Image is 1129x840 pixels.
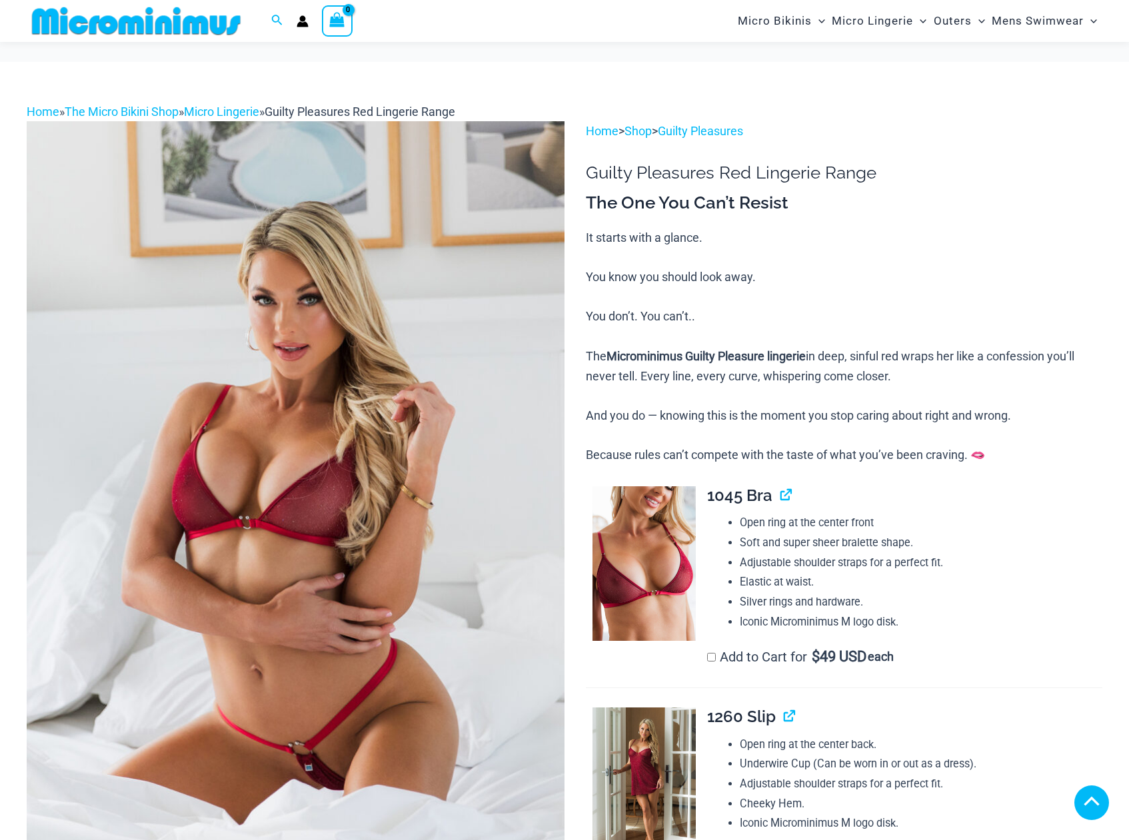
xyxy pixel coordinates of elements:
a: Micro LingerieMenu ToggleMenu Toggle [828,4,930,38]
span: 49 USD [812,650,866,663]
a: Home [27,105,59,119]
a: Micro BikinisMenu ToggleMenu Toggle [734,4,828,38]
li: Iconic Microminimus M logo disk. [740,612,1102,632]
a: Guilty Pleasures [658,124,743,138]
a: Search icon link [271,13,283,29]
input: Add to Cart for$49 USD each [707,653,716,661]
p: It starts with a glance. You know you should look away. You don’t. You can’t.. The in deep, sinfu... [586,228,1102,465]
span: Menu Toggle [812,4,825,38]
span: Menu Toggle [913,4,926,38]
img: MM SHOP LOGO FLAT [27,6,246,36]
span: Mens Swimwear [992,4,1084,38]
span: each [868,650,894,663]
nav: Site Navigation [732,2,1102,40]
h1: Guilty Pleasures Red Lingerie Range [586,163,1102,183]
li: Adjustable shoulder straps for a perfect fit. [740,774,1102,794]
b: Microminimus Guilty Pleasure lingerie [606,349,806,363]
li: Open ring at the center front [740,513,1102,533]
a: Mens SwimwearMenu ToggleMenu Toggle [988,4,1100,38]
a: The Micro Bikini Shop [65,105,179,119]
h3: The One You Can’t Resist [586,192,1102,214]
li: Cheeky Hem. [740,794,1102,814]
span: 1260 Slip [707,707,776,726]
span: Guilty Pleasures Red Lingerie Range [265,105,455,119]
li: Silver rings and hardware. [740,592,1102,612]
a: Micro Lingerie [184,105,259,119]
span: Menu Toggle [1084,4,1097,38]
span: 1045 Bra [707,486,772,505]
li: Open ring at the center back. [740,735,1102,755]
li: Elastic at waist. [740,572,1102,592]
a: View Shopping Cart, empty [322,5,353,36]
p: > > [586,121,1102,141]
li: Underwire Cup (Can be worn in or out as a dress). [740,754,1102,774]
li: Soft and super sheer bralette shape. [740,533,1102,553]
li: Iconic Microminimus M logo disk. [740,813,1102,833]
a: Home [586,124,618,138]
span: Micro Bikinis [738,4,812,38]
a: Account icon link [297,15,309,27]
label: Add to Cart for [707,649,894,665]
img: Guilty Pleasures Red 1045 Bra [592,486,696,641]
a: Shop [624,124,652,138]
span: Menu Toggle [972,4,985,38]
a: OutersMenu ToggleMenu Toggle [930,4,988,38]
span: » » » [27,105,455,119]
span: Outers [934,4,972,38]
span: Micro Lingerie [832,4,913,38]
span: $ [812,648,820,665]
li: Adjustable shoulder straps for a perfect fit. [740,553,1102,573]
